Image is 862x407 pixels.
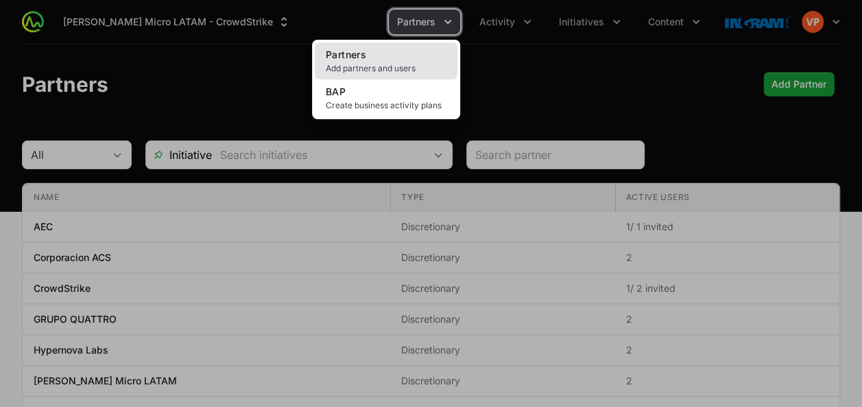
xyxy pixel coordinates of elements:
a: BAPCreate business activity plans [315,79,457,116]
span: Partners [326,49,366,60]
span: Create business activity plans [326,100,446,111]
a: PartnersAdd partners and users [315,42,457,79]
span: BAP [326,86,346,97]
div: Main navigation [44,10,708,34]
div: Partners menu [389,10,460,34]
span: Add partners and users [326,63,446,74]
